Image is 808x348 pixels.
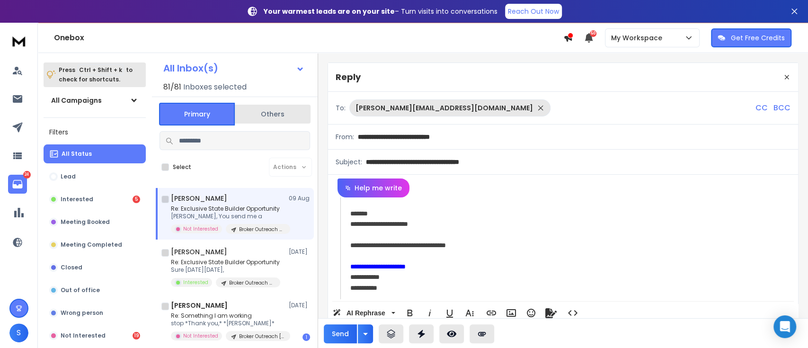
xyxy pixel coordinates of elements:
h1: [PERSON_NAME] [171,194,227,203]
strong: Your warmest leads are on your site [264,7,395,16]
p: Interested [183,279,208,286]
button: More Text [461,303,479,322]
button: Get Free Credits [711,28,791,47]
button: Insert Image (Ctrl+P) [502,303,520,322]
button: Others [235,104,311,125]
p: [PERSON_NAME], You send me a [171,213,284,220]
button: Code View [564,303,582,322]
h1: [PERSON_NAME] [171,301,228,310]
button: Signature [542,303,560,322]
p: 24 [23,171,31,178]
button: Interested5 [44,190,146,209]
p: Re: Something I am working [171,312,284,320]
p: All Status [62,150,92,158]
p: Lead [61,173,76,180]
p: Out of office [61,286,100,294]
p: Subject: [336,157,362,167]
button: Lead [44,167,146,186]
p: Interested [61,196,93,203]
p: stop *Thank you,* *[PERSON_NAME]* [171,320,284,327]
button: All Inbox(s) [156,59,312,78]
p: Reply [336,71,361,84]
p: [DATE] [289,248,310,256]
p: – Turn visits into conversations [264,7,497,16]
button: Emoticons [522,303,540,322]
button: Meeting Completed [44,235,146,254]
p: BCC [773,102,790,114]
a: Reach Out Now [505,4,562,19]
h1: All Campaigns [51,96,102,105]
p: Broker Outreach 08-08 GOLD [239,226,284,233]
button: Closed [44,258,146,277]
h3: Filters [44,125,146,139]
p: From: [336,132,354,142]
div: 5 [133,196,140,203]
button: All Campaigns [44,91,146,110]
span: 50 [590,30,596,37]
button: All Status [44,144,146,163]
p: Re: Exclusive State Builder Opportunity [171,205,284,213]
div: 19 [133,332,140,339]
h1: Onebox [54,32,563,44]
p: [DATE] [289,302,310,309]
p: Sure [DATE][DATE], [171,266,280,274]
p: Meeting Completed [61,241,122,249]
button: Out of office [44,281,146,300]
button: Italic (Ctrl+I) [421,303,439,322]
p: Not Interested [61,332,106,339]
button: Insert Link (Ctrl+K) [482,303,500,322]
button: Primary [159,103,235,125]
p: Closed [61,264,82,271]
h1: [PERSON_NAME] [171,247,227,257]
button: S [9,323,28,342]
p: Reach Out Now [508,7,559,16]
p: Press to check for shortcuts. [59,65,133,84]
button: Help me write [337,178,409,197]
p: [PERSON_NAME][EMAIL_ADDRESS][DOMAIN_NAME] [355,103,533,113]
button: Not Interested19 [44,326,146,345]
button: Send [324,324,357,343]
span: 81 / 81 [163,81,181,93]
p: Meeting Booked [61,218,110,226]
a: 24 [8,175,27,194]
button: Meeting Booked [44,213,146,232]
p: Get Free Credits [731,33,785,43]
span: Ctrl + Shift + k [78,64,124,75]
label: Select [173,163,191,171]
button: Wrong person [44,303,146,322]
img: logo [9,32,28,50]
p: Not Interested [183,225,218,232]
p: My Workspace [611,33,666,43]
h1: All Inbox(s) [163,63,218,73]
p: CC [755,102,768,114]
p: Broker Outreach [DATE] [239,333,284,340]
button: Bold (Ctrl+B) [401,303,419,322]
p: Broker Outreach 08-08 GOLD [229,279,275,286]
p: Re: Exclusive State Builder Opportunity [171,259,280,266]
p: Wrong person [61,309,103,317]
button: AI Rephrase [331,303,397,322]
p: To: [336,103,346,113]
p: 09 Aug [289,195,310,202]
p: Not Interested [183,332,218,339]
div: 1 [302,333,310,341]
button: Underline (Ctrl+U) [441,303,459,322]
h3: Inboxes selected [183,81,247,93]
div: Open Intercom Messenger [773,315,796,338]
span: AI Rephrase [345,309,387,317]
